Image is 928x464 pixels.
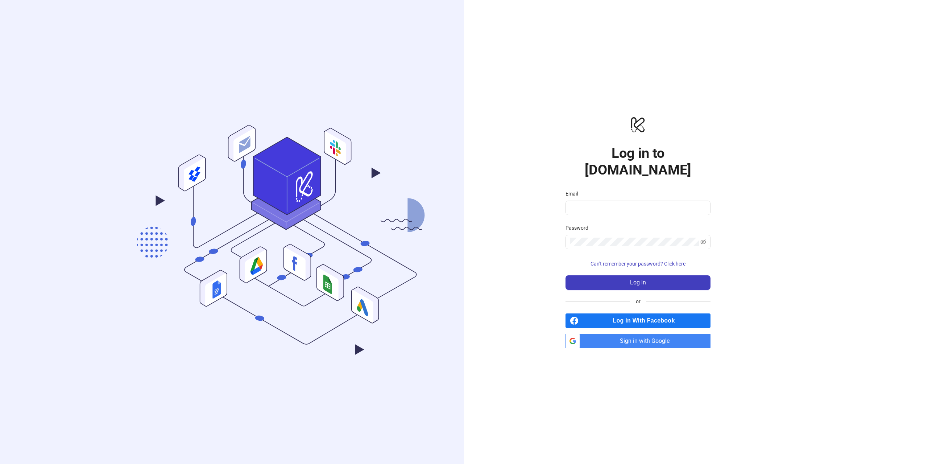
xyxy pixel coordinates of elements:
a: Sign in with Google [565,334,710,348]
span: eye-invisible [700,239,706,245]
span: Sign in with Google [583,334,710,348]
input: Email [570,204,705,212]
a: Log in With Facebook [565,313,710,328]
span: Log in With Facebook [581,313,710,328]
span: Log in [630,279,646,286]
a: Can't remember your password? Click here [565,261,710,267]
span: or [630,297,646,305]
button: Log in [565,275,710,290]
span: Can't remember your password? Click here [591,261,685,267]
h1: Log in to [DOMAIN_NAME] [565,145,710,178]
label: Password [565,224,593,232]
label: Email [565,190,583,198]
input: Password [570,238,699,246]
button: Can't remember your password? Click here [565,258,710,270]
